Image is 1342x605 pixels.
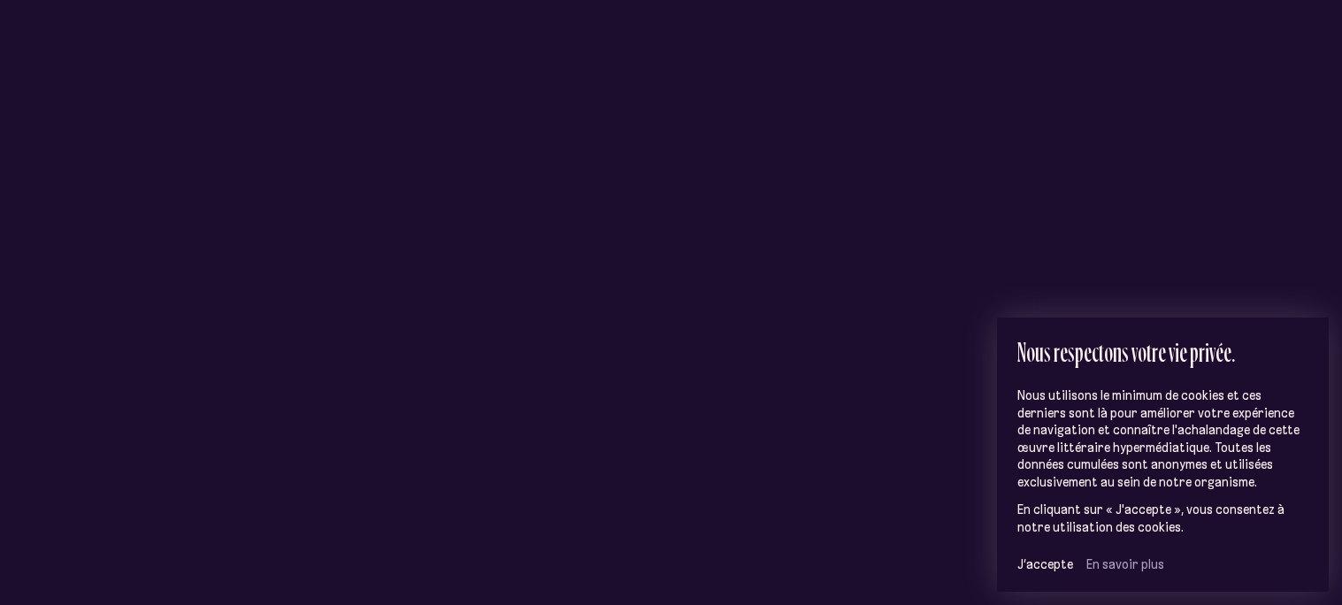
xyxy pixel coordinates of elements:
[1017,556,1073,572] button: J’accepte
[1017,502,1309,536] p: En cliquant sur « J'accepte », vous consentez à notre utilisation des cookies.
[1017,387,1309,491] p: Nous utilisons le minimum de cookies et ces derniers sont là pour améliorer votre expérience de n...
[1086,556,1164,572] a: En savoir plus
[1017,337,1309,366] h2: Nous respectons votre vie privée.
